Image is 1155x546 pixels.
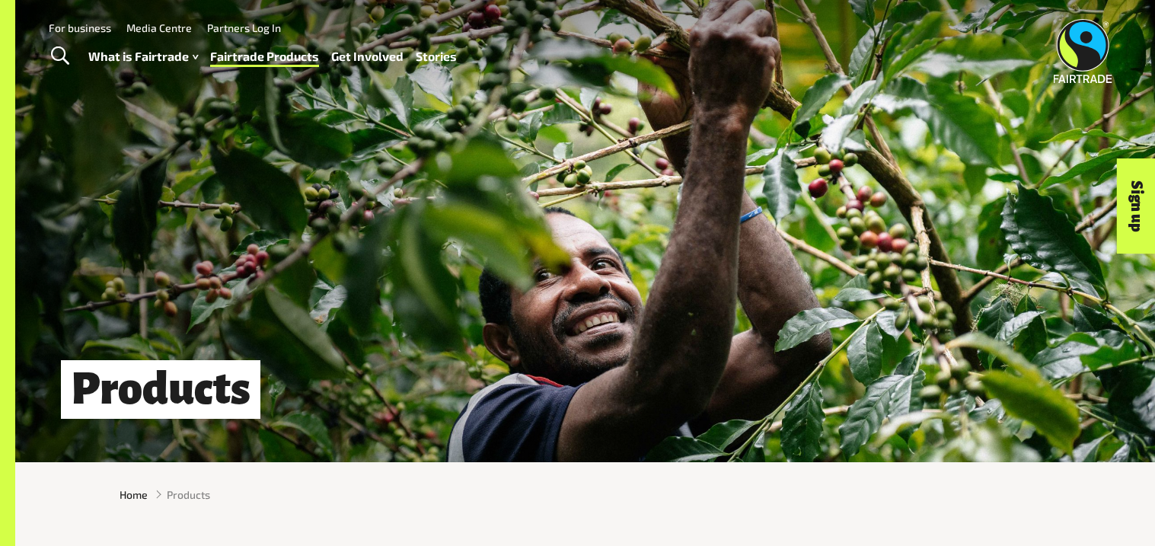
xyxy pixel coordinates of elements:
[331,46,404,68] a: Get Involved
[41,37,78,75] a: Toggle Search
[167,487,210,503] span: Products
[210,46,319,68] a: Fairtrade Products
[88,46,198,68] a: What is Fairtrade
[61,360,260,419] h1: Products
[207,21,281,34] a: Partners Log In
[416,46,457,68] a: Stories
[120,487,148,503] a: Home
[49,21,111,34] a: For business
[1054,19,1112,83] img: Fairtrade Australia New Zealand logo
[126,21,192,34] a: Media Centre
